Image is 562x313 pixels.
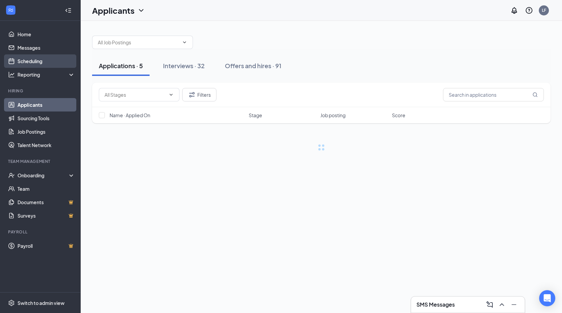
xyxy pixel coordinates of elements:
span: Name · Applied On [110,112,150,119]
svg: ChevronUp [498,301,506,309]
input: Search in applications [443,88,544,101]
div: Payroll [8,229,74,235]
h3: SMS Messages [416,301,455,308]
div: LF [542,7,546,13]
svg: WorkstreamLogo [7,7,14,13]
div: Reporting [17,71,75,78]
svg: Collapse [65,7,72,14]
button: ComposeMessage [484,299,495,310]
div: Switch to admin view [17,300,65,306]
button: ChevronUp [496,299,507,310]
div: Team Management [8,159,74,164]
a: Talent Network [17,138,75,152]
a: Home [17,28,75,41]
a: SurveysCrown [17,209,75,222]
div: Open Intercom Messenger [539,290,555,306]
svg: ChevronDown [137,6,145,14]
h1: Applicants [92,5,134,16]
button: Minimize [509,299,519,310]
a: PayrollCrown [17,239,75,253]
a: Scheduling [17,54,75,68]
div: Interviews · 32 [163,61,205,70]
div: Onboarding [17,172,69,179]
input: All Job Postings [98,39,179,46]
svg: QuestionInfo [525,6,533,14]
input: All Stages [105,91,166,98]
svg: UserCheck [8,172,15,179]
svg: MagnifyingGlass [532,92,538,97]
span: Job posting [320,112,346,119]
button: Filter Filters [182,88,216,101]
div: Offers and hires · 91 [225,61,281,70]
div: Hiring [8,88,74,94]
svg: Settings [8,300,15,306]
a: Sourcing Tools [17,111,75,125]
a: Messages [17,41,75,54]
svg: Filter [188,91,196,99]
span: Score [392,112,405,119]
span: Stage [249,112,262,119]
svg: Notifications [510,6,518,14]
svg: Minimize [510,301,518,309]
div: Applications · 5 [99,61,143,70]
a: Job Postings [17,125,75,138]
svg: ChevronDown [182,40,187,45]
a: DocumentsCrown [17,195,75,209]
svg: ChevronDown [168,92,174,97]
a: Team [17,182,75,195]
svg: ComposeMessage [486,301,494,309]
a: Applicants [17,98,75,111]
svg: Analysis [8,71,15,78]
